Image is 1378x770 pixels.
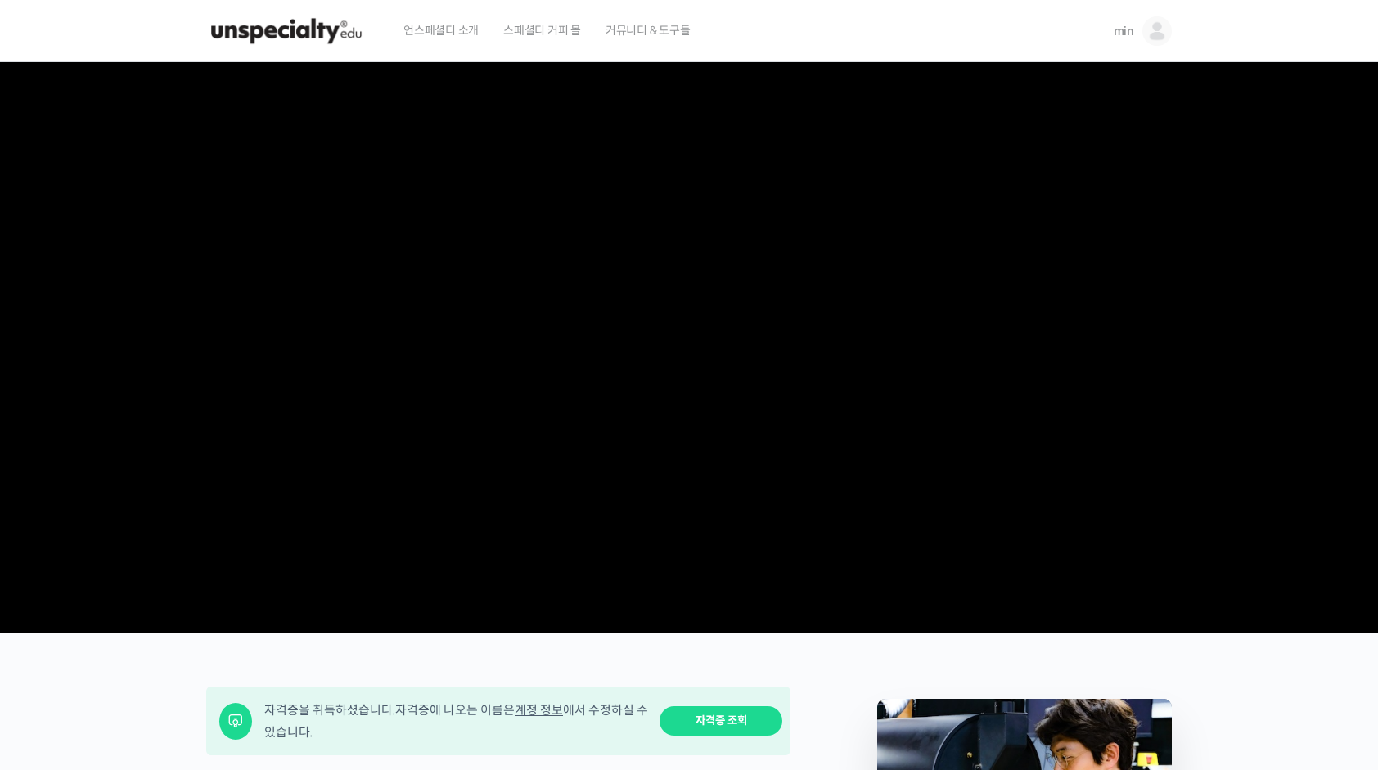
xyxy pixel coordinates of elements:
span: min [1114,24,1134,38]
a: 계정 정보 [515,702,563,718]
div: 자격증을 취득하셨습니다. 자격증에 나오는 이름은 에서 수정하실 수 있습니다. [264,699,649,743]
a: 자격증 조회 [660,706,782,736]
